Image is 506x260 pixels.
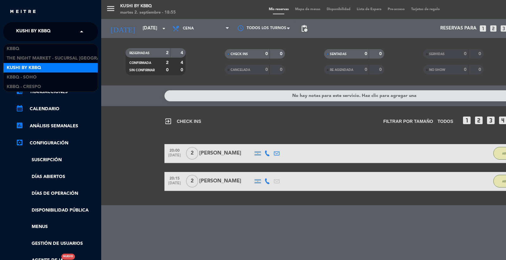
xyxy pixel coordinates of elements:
a: Configuración [16,139,98,147]
a: Días de Operación [16,190,98,197]
div: Nuevo [61,254,75,260]
i: calendar_month [16,105,23,112]
img: MEITRE [9,10,36,14]
a: account_balance_walletTransacciones [16,88,98,96]
a: Disponibilidad pública [16,207,98,214]
span: Kbbq - Soho [7,74,37,81]
span: Kushi by KBBQ [16,25,51,38]
a: assessmentANÁLISIS SEMANALES [16,122,98,130]
a: Menus [16,223,98,231]
span: Kushi by KBBQ [7,64,41,72]
a: Suscripción [16,156,98,164]
span: KBBQ [7,45,19,53]
a: calendar_monthCalendario [16,105,98,113]
a: Gestión de usuarios [16,240,98,247]
i: settings_applications [16,139,23,146]
span: The Night Market - Sucursal [GEOGRAPHIC_DATA] [7,55,126,62]
span: pending_actions [300,25,308,32]
span: Kbbq - Crespo [7,83,41,91]
a: Días abiertos [16,173,98,181]
i: assessment [16,122,23,129]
